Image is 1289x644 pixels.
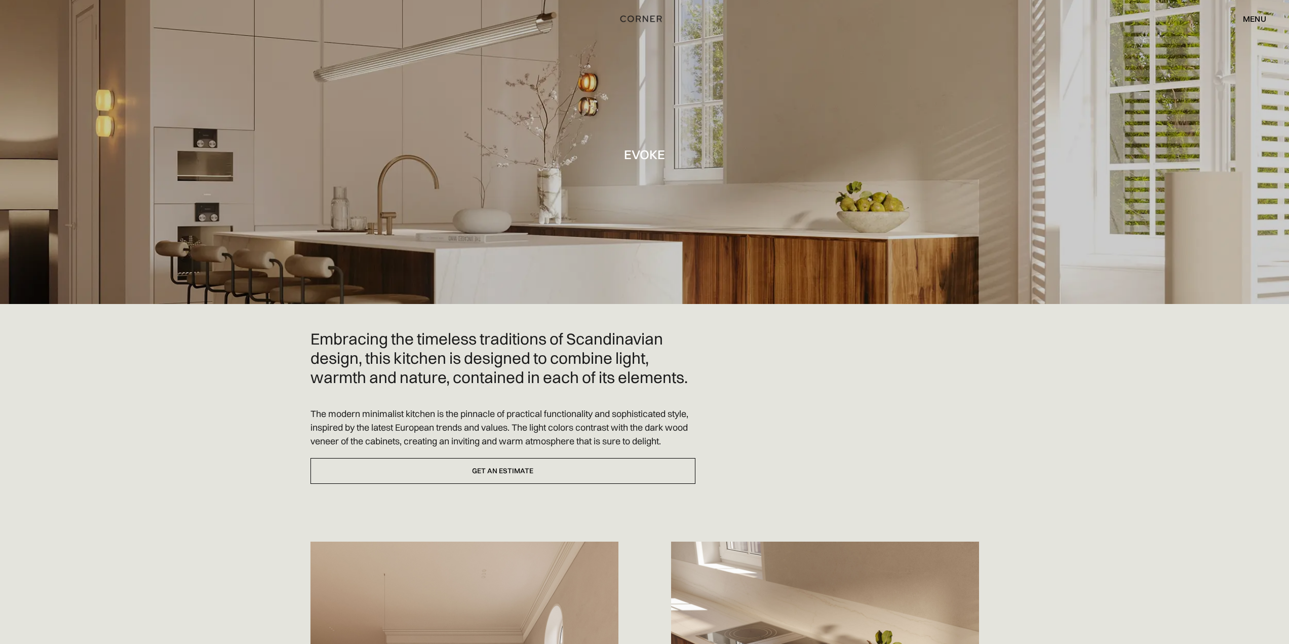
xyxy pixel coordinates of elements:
[310,407,695,448] p: The modern minimalist kitchen is the pinnacle of practical functionality and sophisticated style,...
[310,329,695,387] h2: Embracing the timeless traditions of Scandinavian design, this kitchen is designed to combine lig...
[1243,15,1266,23] div: menu
[310,458,695,484] a: Get an estimate
[624,147,665,161] h1: Evoke
[596,12,693,25] a: home
[1233,10,1266,27] div: menu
